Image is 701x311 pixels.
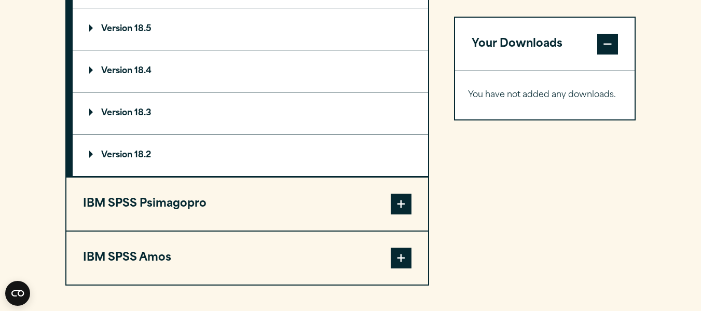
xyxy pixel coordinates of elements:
[89,151,151,159] p: Version 18.2
[5,281,30,306] button: Open CMP widget
[89,109,152,117] p: Version 18.3
[73,134,428,176] summary: Version 18.2
[66,178,428,231] button: IBM SPSS Psimagopro
[73,50,428,92] summary: Version 18.4
[89,25,152,33] p: Version 18.5
[66,232,428,285] button: IBM SPSS Amos
[73,92,428,134] summary: Version 18.3
[73,8,428,50] summary: Version 18.5
[89,67,152,75] p: Version 18.4
[455,71,635,119] div: Your Downloads
[468,88,622,103] p: You have not added any downloads.
[455,18,635,71] button: Your Downloads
